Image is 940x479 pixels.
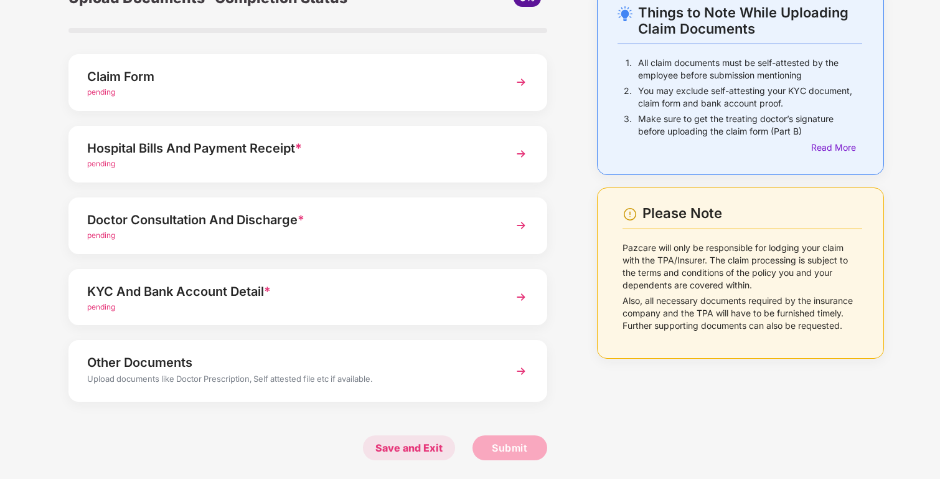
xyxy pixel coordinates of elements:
div: Claim Form [87,67,492,87]
p: 2. [624,85,632,110]
span: pending [87,302,115,311]
div: Read More [811,141,862,154]
span: pending [87,159,115,168]
button: Submit [472,435,547,460]
div: Other Documents [87,353,492,372]
p: 1. [626,57,632,82]
div: Hospital Bills And Payment Receipt [87,138,492,158]
p: Make sure to get the treating doctor’s signature before uploading the claim form (Part B) [638,113,862,138]
img: svg+xml;base64,PHN2ZyB4bWxucz0iaHR0cDovL3d3dy53My5vcmcvMjAwMC9zdmciIHdpZHRoPSIyNC4wOTMiIGhlaWdodD... [618,6,632,21]
img: svg+xml;base64,PHN2ZyBpZD0iTmV4dCIgeG1sbnM9Imh0dHA6Ly93d3cudzMub3JnLzIwMDAvc3ZnIiB3aWR0aD0iMzYiIG... [510,286,532,308]
img: svg+xml;base64,PHN2ZyBpZD0iTmV4dCIgeG1sbnM9Imh0dHA6Ly93d3cudzMub3JnLzIwMDAvc3ZnIiB3aWR0aD0iMzYiIG... [510,143,532,165]
p: All claim documents must be self-attested by the employee before submission mentioning [638,57,862,82]
p: You may exclude self-attesting your KYC document, claim form and bank account proof. [638,85,862,110]
p: 3. [624,113,632,138]
img: svg+xml;base64,PHN2ZyBpZD0iTmV4dCIgeG1sbnM9Imh0dHA6Ly93d3cudzMub3JnLzIwMDAvc3ZnIiB3aWR0aD0iMzYiIG... [510,214,532,237]
img: svg+xml;base64,PHN2ZyBpZD0iTmV4dCIgeG1sbnM9Imh0dHA6Ly93d3cudzMub3JnLzIwMDAvc3ZnIiB3aWR0aD0iMzYiIG... [510,71,532,93]
p: Pazcare will only be responsible for lodging your claim with the TPA/Insurer. The claim processin... [623,242,862,292]
img: svg+xml;base64,PHN2ZyBpZD0iV2FybmluZ18tXzI0eDI0IiBkYXRhLW5hbWU9Ildhcm5pbmcgLSAyNHgyNCIgeG1sbnM9Im... [623,207,637,222]
div: Upload documents like Doctor Prescription, Self attested file etc if available. [87,372,492,389]
span: pending [87,230,115,240]
img: svg+xml;base64,PHN2ZyBpZD0iTmV4dCIgeG1sbnM9Imh0dHA6Ly93d3cudzMub3JnLzIwMDAvc3ZnIiB3aWR0aD0iMzYiIG... [510,360,532,382]
div: Things to Note While Uploading Claim Documents [638,4,862,37]
span: pending [87,87,115,97]
div: Please Note [642,205,862,222]
span: Save and Exit [363,435,455,460]
p: Also, all necessary documents required by the insurance company and the TPA will have to be furni... [623,295,862,332]
div: Doctor Consultation And Discharge [87,210,492,230]
div: KYC And Bank Account Detail [87,282,492,301]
